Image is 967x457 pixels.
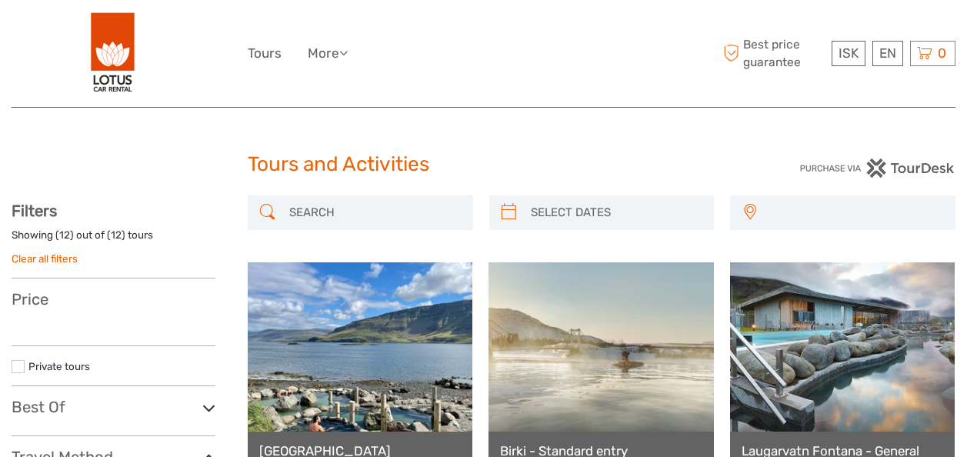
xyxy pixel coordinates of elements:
[719,36,828,70] span: Best price guarantee
[59,228,70,242] label: 12
[12,290,215,309] h3: Price
[111,228,122,242] label: 12
[283,199,465,226] input: SEARCH
[525,199,707,226] input: SELECT DATES
[12,252,78,265] a: Clear all filters
[248,42,282,65] a: Tours
[799,158,955,178] img: PurchaseViaTourDesk.png
[248,152,720,177] h1: Tours and Activities
[12,202,57,220] strong: Filters
[308,42,348,65] a: More
[839,45,859,61] span: ISK
[12,398,215,416] h3: Best Of
[872,41,903,66] div: EN
[935,45,949,61] span: 0
[12,228,215,252] div: Showing ( ) out of ( ) tours
[91,12,135,95] img: 443-e2bd2384-01f0-477a-b1bf-f993e7f52e7d_logo_big.png
[28,360,90,372] a: Private tours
